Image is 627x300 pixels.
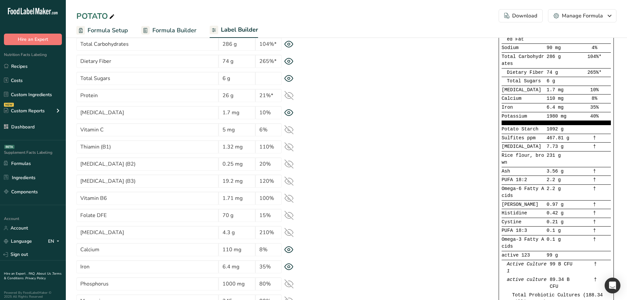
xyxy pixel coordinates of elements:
[507,261,547,274] span: Active Culture1
[502,126,538,132] span: Potato Starch
[25,276,46,281] a: Privacy Policy
[255,226,282,239] input: 210%
[219,72,255,85] input: 6 g
[76,23,128,38] a: Formula Setup
[547,114,566,119] span: 1980 mg
[547,237,561,242] span: 0.1 g
[88,26,128,35] span: Formula Setup
[590,114,599,119] span: 40%
[255,175,282,188] input: 120%
[4,34,62,45] button: Hire an Expert
[255,243,282,256] input: 8%
[547,126,564,132] span: 1092 g
[76,38,219,51] input: Total Carbohydrates
[255,106,282,119] input: 10%
[507,78,541,84] span: Total Sugars
[593,228,596,233] span: †
[255,38,282,51] input: 104%*
[502,54,544,67] span: Total Carbohydrates
[547,153,561,158] span: 231 g
[592,45,597,50] span: 4%
[4,107,45,114] div: Custom Reports
[588,54,602,59] span: 104%*
[593,144,596,149] span: †
[219,140,255,153] input: 1.32 mg
[550,261,572,267] span: 99 B CFU
[502,153,544,165] span: Rice flour, brown
[547,202,564,207] span: 0.97 g
[76,277,219,290] input: Phosphorus
[48,237,62,245] div: EN
[593,186,596,191] span: †
[504,12,537,20] div: Download
[588,70,602,75] span: 265%*
[76,260,219,273] input: Iron
[219,89,255,102] input: 26 g
[593,177,596,182] span: †
[554,12,611,20] div: Manage Formula
[547,87,564,93] span: 1.7 mg
[547,70,558,75] span: 74 g
[547,78,555,84] span: 6 g
[594,261,597,267] span: †
[502,210,527,216] span: Histidine
[76,209,219,222] input: Folate DFE
[593,202,596,207] span: †
[76,106,219,119] input: Vitamin E
[76,243,219,256] input: Calcium
[547,45,561,50] span: 90 mg
[592,96,597,101] span: 8%
[590,105,599,110] span: 35%
[4,271,62,281] a: Terms & Conditions .
[4,235,32,247] a: Language
[76,123,219,136] input: Vitamin C
[76,10,116,22] div: POTATO
[219,226,255,239] input: 4.3 g
[152,26,196,35] span: Formula Builder
[4,271,27,276] a: Hire an Expert .
[502,177,527,182] span: PUFA 18:2
[219,192,255,205] input: 1.71 mg
[502,105,513,110] span: Iron
[547,210,564,216] span: 0.42 g
[76,192,219,205] input: Vitamin B6
[605,278,620,293] div: Open Intercom Messenger
[255,157,282,171] input: 20%
[76,175,219,188] input: Niacin (B3)
[593,169,596,174] span: †
[547,186,561,191] span: 2.2 g
[219,175,255,188] input: 19.2 mg
[4,103,14,107] div: NEW
[255,123,282,136] input: 6%
[507,70,544,75] span: Dietary Fiber
[76,157,219,171] input: Riboflavin (B2)
[221,25,258,34] span: Label Builder
[219,157,255,171] input: 0.25 mg
[502,144,541,149] span: [MEDICAL_DATA]
[502,45,519,50] span: Sodium
[76,140,219,153] input: Thiamin (B1)
[550,277,569,289] span: 89.34 B CFU
[502,114,527,119] span: Potassium
[255,277,282,290] input: 80%
[219,260,255,273] input: 6.4 mg
[502,96,521,101] span: Calcium
[76,72,219,85] input: Total Sugars
[547,219,564,225] span: 0.21 g
[547,177,561,182] span: 2.2 g
[502,202,538,207] span: [PERSON_NAME]
[255,140,282,153] input: 110%
[548,9,616,22] button: Manage Formula
[547,169,564,174] span: 3.56 g
[547,228,561,233] span: 0.1 g
[547,144,564,149] span: 7.73 g
[593,237,596,242] span: †
[141,23,196,38] a: Formula Builder
[502,186,544,199] span: Omega-6 Fatty Acids
[590,87,599,93] span: 10%
[219,123,255,136] input: 5 mg
[4,145,14,149] div: BETA
[219,243,255,256] input: 110 mg
[219,209,255,222] input: 70 g
[502,135,536,141] span: Sulfites ppm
